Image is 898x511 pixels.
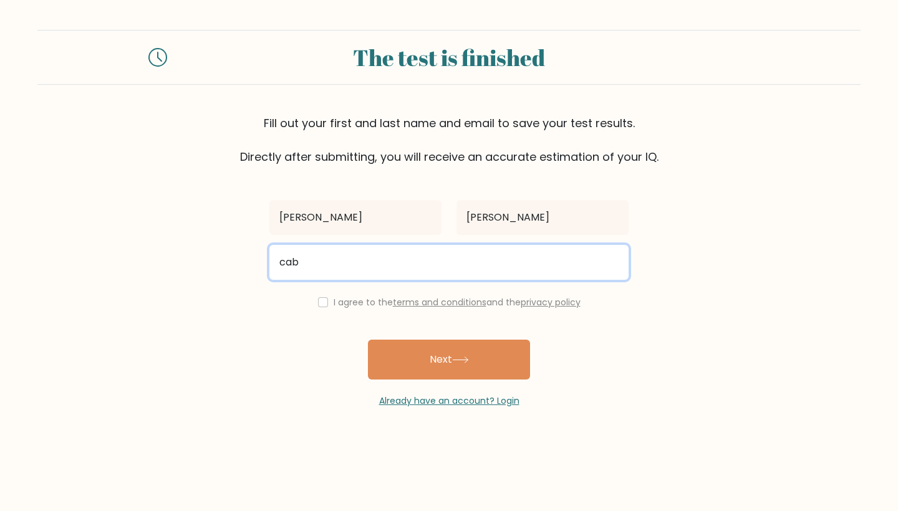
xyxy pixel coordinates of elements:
input: Last name [456,200,629,235]
div: Fill out your first and last name and email to save your test results. Directly after submitting,... [37,115,861,165]
input: Email [269,245,629,280]
a: Already have an account? Login [379,394,519,407]
a: privacy policy [521,296,581,308]
input: First name [269,200,442,235]
label: I agree to the and the [334,296,581,308]
button: Next [368,340,530,380]
div: The test is finished [182,41,716,74]
a: terms and conditions [393,296,486,308]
